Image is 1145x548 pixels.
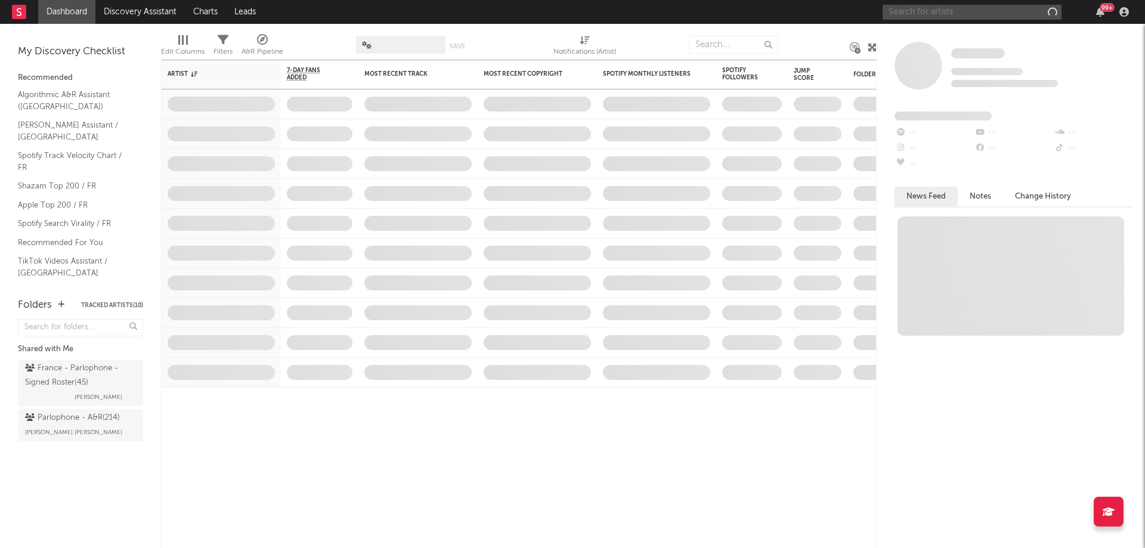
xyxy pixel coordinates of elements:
div: France - Parlophone - Signed Roster ( 45 ) [25,361,133,390]
span: Fans Added by Platform [895,112,992,120]
span: 0 fans last week [951,80,1058,87]
div: -- [895,156,974,172]
span: Tracking Since: [DATE] [951,68,1023,75]
input: Search for artists [883,5,1062,20]
div: -- [1054,125,1133,141]
a: Apple Top 200 / FR [18,199,131,212]
div: -- [895,125,974,141]
div: Spotify Monthly Listeners [603,70,692,78]
button: 99+ [1096,7,1104,17]
a: Spotify Track Velocity Chart / FR [18,149,131,174]
button: Save [450,43,465,49]
div: Most Recent Track [364,70,454,78]
div: Parlophone - A&R ( 214 ) [25,411,120,425]
input: Search for folders... [18,319,143,336]
div: Notifications (Artist) [553,45,616,59]
div: Most Recent Copyright [484,70,573,78]
input: Search... [689,36,778,54]
div: Filters [213,30,233,64]
div: -- [974,125,1053,141]
a: Spotify Search Virality / FR [18,217,131,230]
a: [PERSON_NAME] Assistant / [GEOGRAPHIC_DATA] [18,119,131,143]
div: Recommended [18,71,143,85]
button: Change History [1003,187,1083,206]
div: A&R Pipeline [242,30,283,64]
div: Folders [18,298,52,312]
a: Some Artist [951,48,1005,60]
a: Parlophone - A&R(214)[PERSON_NAME] [PERSON_NAME] [18,409,143,441]
div: 99 + [1100,3,1115,12]
div: Notifications (Artist) [553,30,616,64]
div: Filters [213,45,233,59]
div: Jump Score [794,67,824,82]
span: 7-Day Fans Added [287,67,335,81]
span: [PERSON_NAME] [75,390,122,404]
button: Notes [958,187,1003,206]
span: [PERSON_NAME] [PERSON_NAME] [25,425,122,439]
a: France - Parlophone - Signed Roster(45)[PERSON_NAME] [18,360,143,406]
a: Algorithmic A&R Assistant ([GEOGRAPHIC_DATA]) [18,88,131,113]
div: -- [974,141,1053,156]
div: Artist [168,70,257,78]
div: Shared with Me [18,342,143,357]
a: TikTok Videos Assistant / [GEOGRAPHIC_DATA] [18,255,131,279]
button: Tracked Artists(10) [81,302,143,308]
div: A&R Pipeline [242,45,283,59]
div: My Discovery Checklist [18,45,143,59]
button: News Feed [895,187,958,206]
div: Edit Columns [161,30,205,64]
div: Spotify Followers [722,67,764,81]
a: Recommended For You [18,236,131,249]
div: Folders [853,71,943,78]
div: -- [1054,141,1133,156]
span: Some Artist [951,48,1005,58]
div: Edit Columns [161,45,205,59]
div: -- [895,141,974,156]
a: Shazam Top 200 / FR [18,179,131,193]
